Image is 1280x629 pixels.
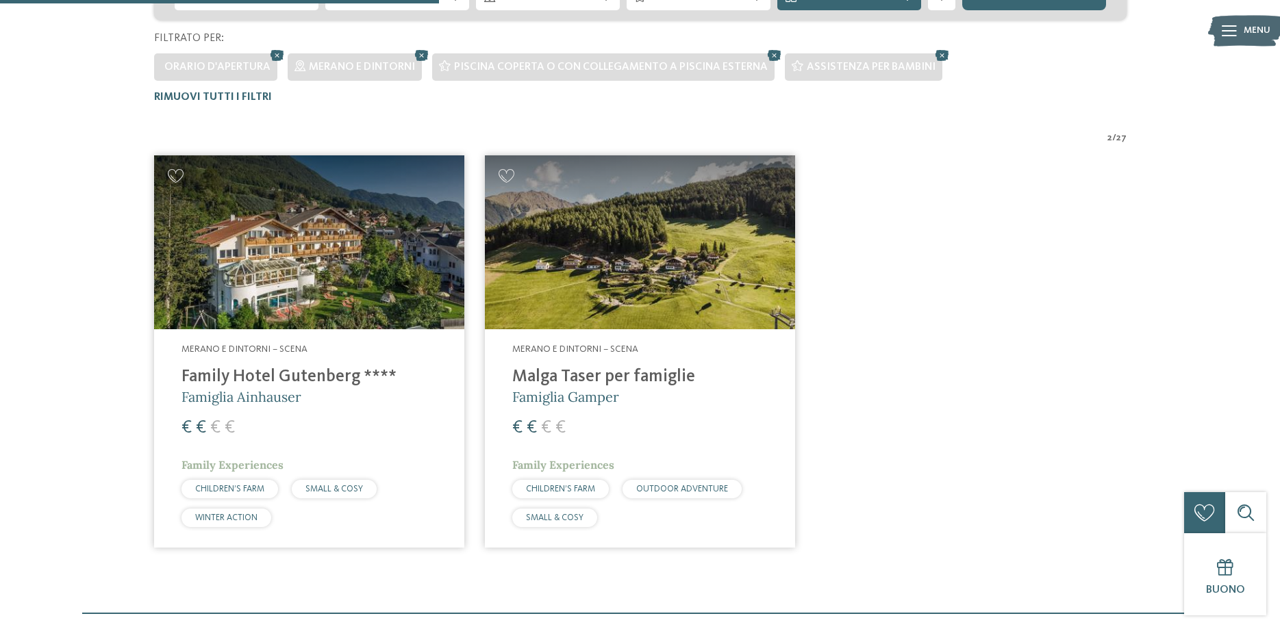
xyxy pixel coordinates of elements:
[512,388,619,405] span: Famiglia Gamper
[195,485,264,493] span: CHILDREN’S FARM
[154,33,224,44] span: Filtrato per:
[181,388,301,405] span: Famiglia Ainhauser
[154,92,272,103] span: Rimuovi tutti i filtri
[485,155,795,548] a: Cercate un hotel per famiglie? Qui troverete solo i migliori! Merano e dintorni – Scena Malga Tas...
[555,419,566,437] span: €
[512,419,523,437] span: €
[807,62,936,73] span: Assistenza per bambini
[512,367,768,387] h4: Malga Taser per famiglie
[512,458,614,472] span: Family Experiences
[154,155,464,548] a: Cercate un hotel per famiglie? Qui troverete solo i migliori! Merano e dintorni – Scena Family Ho...
[1107,131,1112,145] span: 2
[541,419,551,437] span: €
[195,513,258,522] span: WINTER ACTION
[309,62,415,73] span: Merano e dintorni
[181,367,437,387] h4: Family Hotel Gutenberg ****
[305,485,363,493] span: SMALL & COSY
[154,155,464,330] img: Family Hotel Gutenberg ****
[1112,131,1116,145] span: /
[527,419,537,437] span: €
[526,485,595,493] span: CHILDREN’S FARM
[485,155,795,330] img: Cercate un hotel per famiglie? Qui troverete solo i migliori!
[454,62,768,73] span: Piscina coperta o con collegamento a piscina esterna
[1206,585,1245,595] span: Buono
[181,344,308,354] span: Merano e dintorni – Scena
[181,458,284,472] span: Family Experiences
[1116,131,1127,145] span: 27
[636,485,728,493] span: OUTDOOR ADVENTURE
[225,419,235,437] span: €
[526,513,583,522] span: SMALL & COSY
[181,419,192,437] span: €
[164,62,271,73] span: Orario d'apertura
[196,419,206,437] span: €
[512,344,638,354] span: Merano e dintorni – Scena
[1184,533,1266,615] a: Buono
[210,419,221,437] span: €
